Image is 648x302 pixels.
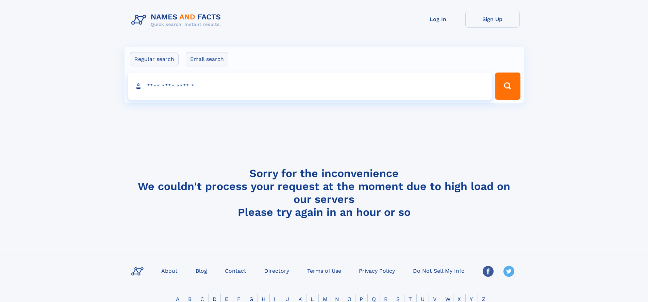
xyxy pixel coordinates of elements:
a: Directory [262,266,292,275]
a: Blog [193,266,210,275]
a: Contact [222,266,249,275]
a: Do Not Sell My Info [410,266,467,275]
label: Email search [186,52,228,66]
img: Twitter [503,266,514,277]
a: Sign Up [465,11,520,28]
img: Logo Names and Facts [129,11,227,29]
input: search input [128,73,492,100]
button: Search Button [495,73,520,100]
label: Regular search [130,52,179,66]
h4: Sorry for the inconvenience We couldn't process your request at the moment due to high load on ou... [129,167,520,219]
a: About [159,266,180,275]
a: Privacy Policy [356,266,398,275]
a: Log In [411,11,465,28]
img: Facebook [483,266,494,277]
a: Terms of Use [304,266,344,275]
